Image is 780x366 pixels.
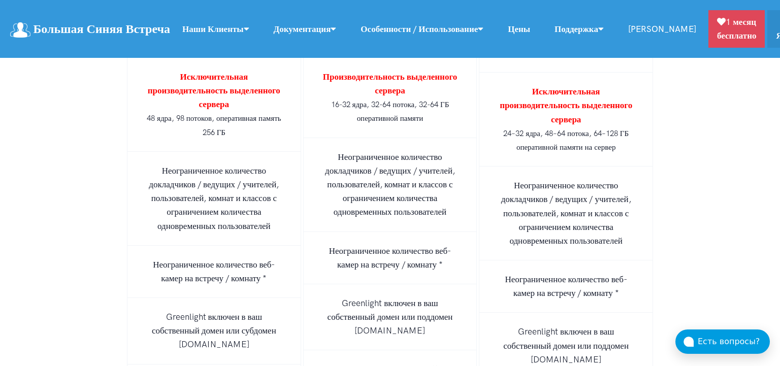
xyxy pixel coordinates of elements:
strong: Исключительная производительность выделенного сервера [148,72,280,109]
small: 24–32 ядра, 48–64 потока, 64–128 ГБ оперативной памяти на сервер [503,129,629,152]
a: Цены [496,18,542,40]
a: Особенности / Использование [348,18,496,40]
li: Неограниченное количество докладчиков / ведущих / учителей, пользователей, комнат и классов с огр... [303,138,477,232]
li: Неограниченное количество веб-камер на встречу / комнату * [303,232,477,284]
li: Неограниченное количество докладчиков / ведущих / учителей, пользователей, комнат и классов с огр... [479,167,653,260]
small: 48 ядра, 98 потоков, оперативная память 256 ГБ [147,114,281,137]
li: Неограниченное количество веб-камер на встречу / комнату * [479,260,653,313]
a: Наши клиенты [170,18,262,40]
a: [PERSON_NAME] [616,18,708,40]
div: Есть вопросы? [698,335,770,348]
a: Поддержка [542,18,616,40]
li: Неограниченное количество докладчиков / ведущих / учителей, пользователей, комнат и классов с огр... [127,152,301,246]
a: Документация [262,18,349,40]
strong: Исключительная производительность выделенного сервера [500,86,632,124]
li: Неограниченное количество веб-камер на встречу / комнату * [127,246,301,298]
a: Большая Синяя Встреча [10,18,170,40]
button: Есть вопросы? [675,329,770,354]
img: логотип [10,22,30,38]
small: 16-32 ядра, 32-64 потока, 32-64 ГБ оперативной памяти [331,100,449,123]
strong: Производительность выделенного сервера [323,72,457,95]
li: Greenlight включен в ваш собственный домен или поддомен [DOMAIN_NAME] [303,284,477,351]
li: Greenlight включен в ваш собственный домен или субдомен [DOMAIN_NAME] [127,298,301,364]
a: 1 месяц бесплатно [708,10,765,48]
